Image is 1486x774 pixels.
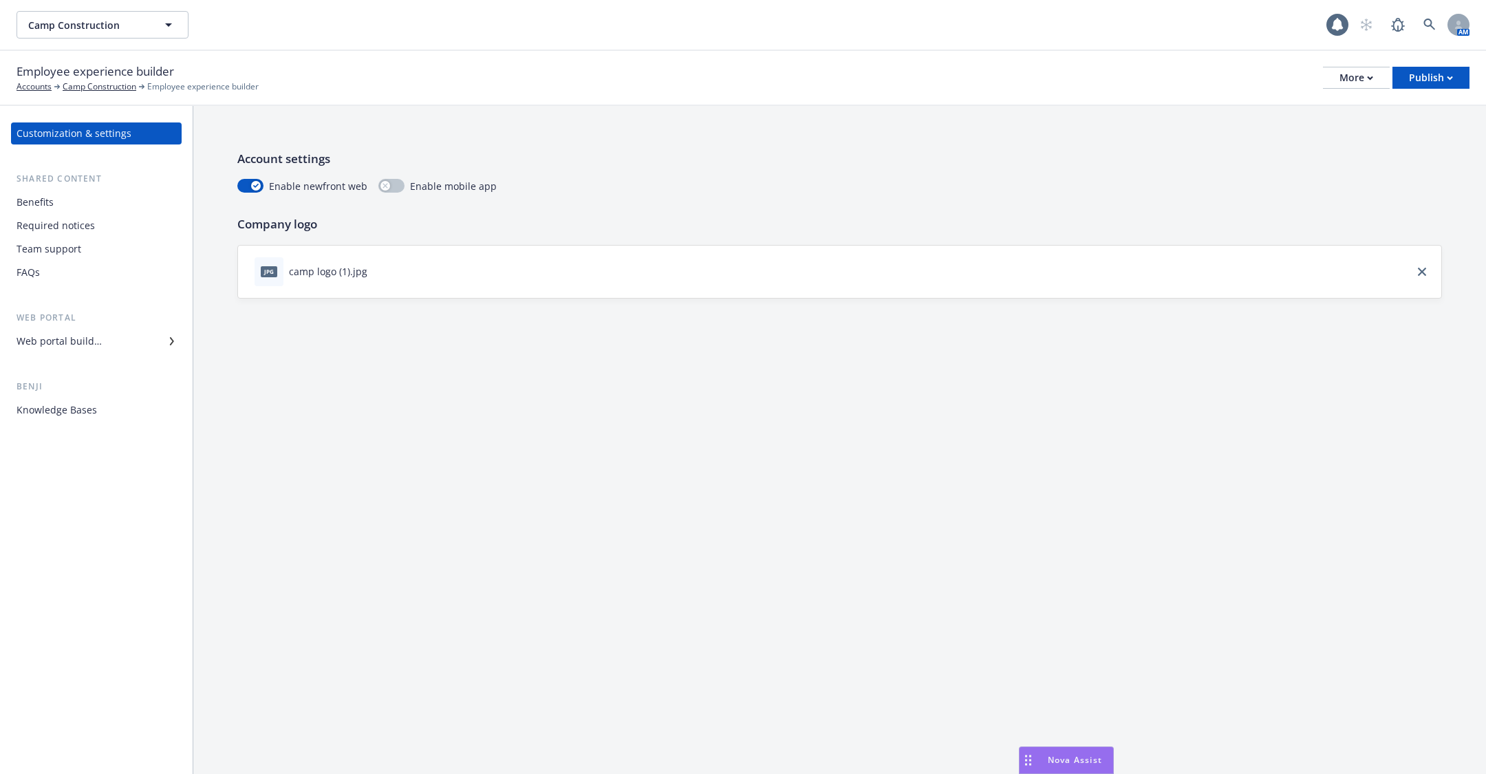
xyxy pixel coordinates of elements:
[147,80,259,93] span: Employee experience builder
[17,330,102,352] div: Web portal builder
[261,266,277,277] span: jpg
[269,179,367,193] span: Enable newfront web
[1339,67,1373,88] div: More
[237,150,1442,168] p: Account settings
[237,215,1442,233] p: Company logo
[11,261,182,283] a: FAQs
[1416,11,1443,39] a: Search
[17,122,131,144] div: Customization & settings
[17,399,97,421] div: Knowledge Bases
[289,264,367,279] div: camp logo (1).jpg
[11,215,182,237] a: Required notices
[11,122,182,144] a: Customization & settings
[410,179,497,193] span: Enable mobile app
[17,11,189,39] button: Camp Construction
[17,63,174,80] span: Employee experience builder
[17,191,54,213] div: Benefits
[11,330,182,352] a: Web portal builder
[17,238,81,260] div: Team support
[11,380,182,394] div: Benji
[1353,11,1380,39] a: Start snowing
[63,80,136,93] a: Camp Construction
[1414,264,1430,280] a: close
[1019,746,1114,774] button: Nova Assist
[1020,747,1037,773] div: Drag to move
[1048,754,1102,766] span: Nova Assist
[1323,67,1390,89] button: More
[1392,67,1469,89] button: Publish
[17,261,40,283] div: FAQs
[11,191,182,213] a: Benefits
[1384,11,1412,39] a: Report a Bug
[11,399,182,421] a: Knowledge Bases
[17,215,95,237] div: Required notices
[28,18,147,32] span: Camp Construction
[11,172,182,186] div: Shared content
[373,264,384,279] button: download file
[11,238,182,260] a: Team support
[11,311,182,325] div: Web portal
[17,80,52,93] a: Accounts
[1409,67,1453,88] div: Publish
